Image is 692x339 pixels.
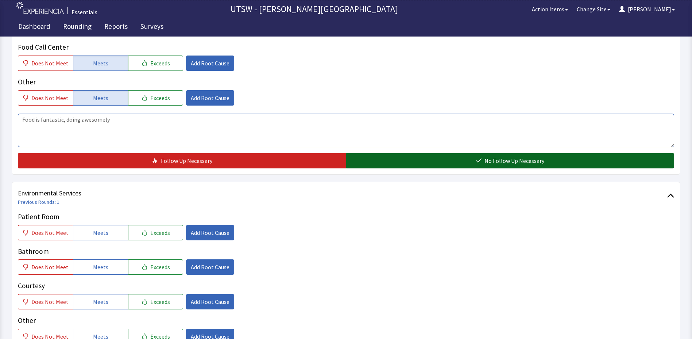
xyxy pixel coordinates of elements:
span: Add Root Cause [191,94,229,102]
span: Meets [93,59,108,68]
img: experiencia_logo.png [16,2,64,14]
button: Add Root Cause [186,225,234,240]
button: Exceeds [128,259,183,275]
span: Environmental Services [18,188,667,198]
a: Dashboard [13,18,56,37]
span: Meets [93,297,108,306]
button: [PERSON_NAME] [615,2,679,16]
button: Action Items [527,2,572,16]
div: Essentials [71,8,97,16]
span: Meets [93,228,108,237]
button: Change Site [572,2,615,16]
a: Reports [99,18,133,37]
button: Exceeds [128,294,183,309]
span: No Follow Up Necessary [484,156,544,165]
button: Add Root Cause [186,294,234,309]
span: Does Not Meet [31,263,69,271]
button: Exceeds [128,225,183,240]
span: Exceeds [150,228,170,237]
button: Meets [73,294,128,309]
span: Add Root Cause [191,59,229,68]
button: Does Not Meet [18,225,73,240]
button: Meets [73,90,128,106]
span: Meets [93,94,108,102]
span: Follow Up Necessary [161,156,212,165]
p: Other [18,77,674,87]
p: Other [18,315,674,326]
button: Add Root Cause [186,259,234,275]
p: Food Call Center [18,42,674,53]
span: Exceeds [150,297,170,306]
span: Does Not Meet [31,94,69,102]
span: Does Not Meet [31,228,69,237]
button: Does Not Meet [18,294,73,309]
button: Meets [73,225,128,240]
a: Previous Rounds: 1 [18,199,59,205]
button: Follow Up Necessary [18,153,346,168]
button: Add Root Cause [186,90,234,106]
span: Meets [93,263,108,271]
p: Bathroom [18,246,674,257]
button: Meets [73,56,128,71]
a: Rounding [58,18,97,37]
p: UTSW - [PERSON_NAME][GEOGRAPHIC_DATA] [101,3,527,15]
button: Meets [73,259,128,275]
span: Exceeds [150,263,170,271]
span: Add Root Cause [191,228,229,237]
span: Does Not Meet [31,297,69,306]
button: Does Not Meet [18,56,73,71]
p: Courtesy [18,281,674,291]
a: Surveys [135,18,169,37]
button: Does Not Meet [18,90,73,106]
span: Add Root Cause [191,263,229,271]
button: Exceeds [128,56,183,71]
button: Exceeds [128,90,183,106]
button: Add Root Cause [186,56,234,71]
p: Patient Room [18,212,674,222]
span: Add Root Cause [191,297,229,306]
span: Exceeds [150,59,170,68]
button: Does Not Meet [18,259,73,275]
span: Does Not Meet [31,59,69,68]
button: No Follow Up Necessary [346,153,674,168]
span: Exceeds [150,94,170,102]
